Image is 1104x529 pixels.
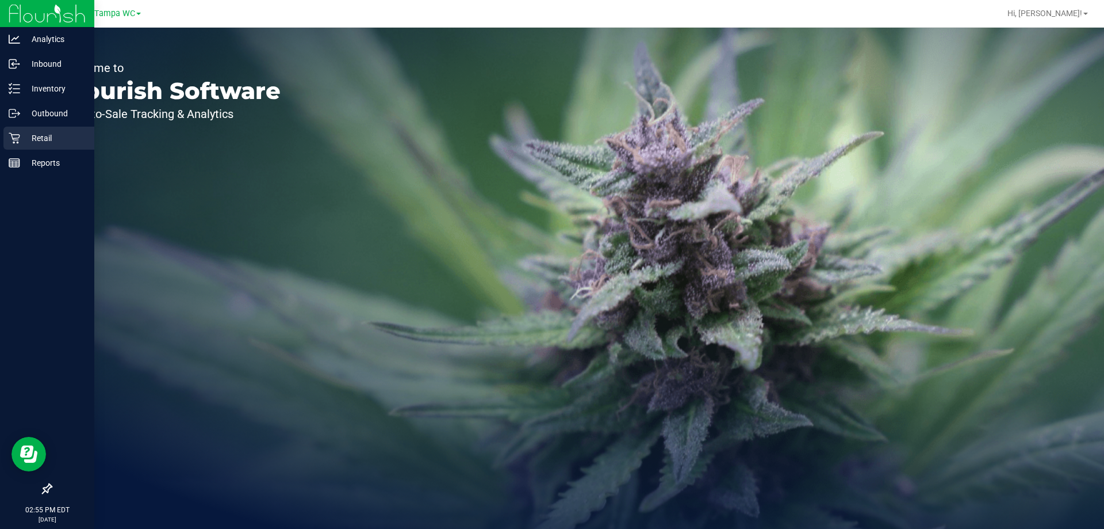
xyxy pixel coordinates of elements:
[62,108,281,120] p: Seed-to-Sale Tracking & Analytics
[5,515,89,524] p: [DATE]
[5,505,89,515] p: 02:55 PM EDT
[9,157,20,169] inline-svg: Reports
[9,33,20,45] inline-svg: Analytics
[94,9,135,18] span: Tampa WC
[20,106,89,120] p: Outbound
[1007,9,1082,18] span: Hi, [PERSON_NAME]!
[20,131,89,145] p: Retail
[20,82,89,96] p: Inventory
[9,108,20,119] inline-svg: Outbound
[9,83,20,94] inline-svg: Inventory
[20,156,89,170] p: Reports
[20,57,89,71] p: Inbound
[9,132,20,144] inline-svg: Retail
[20,32,89,46] p: Analytics
[11,437,46,471] iframe: Resource center
[9,58,20,70] inline-svg: Inbound
[62,79,281,102] p: Flourish Software
[62,62,281,74] p: Welcome to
